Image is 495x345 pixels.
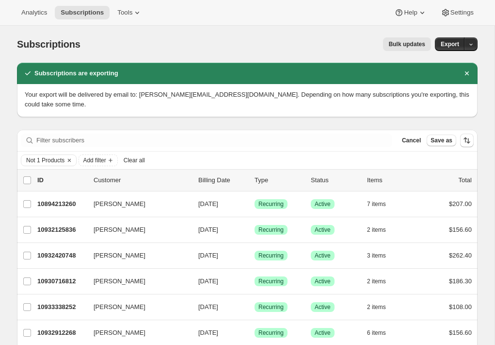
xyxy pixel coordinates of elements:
[402,137,421,144] span: Cancel
[389,40,425,48] span: Bulk updates
[17,39,80,50] span: Subscriptions
[449,200,472,207] span: $207.00
[198,329,218,336] span: [DATE]
[94,302,145,312] span: [PERSON_NAME]
[315,226,331,234] span: Active
[398,135,425,146] button: Cancel
[79,155,117,166] button: Add filter
[37,199,86,209] p: 10894213260
[198,226,218,233] span: [DATE]
[37,302,86,312] p: 10933338252
[460,67,474,80] button: Dismiss notification
[124,156,145,164] span: Clear all
[404,9,417,17] span: Help
[94,276,145,286] span: [PERSON_NAME]
[441,40,459,48] span: Export
[34,69,118,78] h2: Subscriptions are exporting
[383,37,431,51] button: Bulk updates
[61,9,104,17] span: Subscriptions
[198,200,218,207] span: [DATE]
[367,275,397,288] button: 2 items
[367,326,397,340] button: 6 items
[94,225,145,235] span: [PERSON_NAME]
[120,155,149,166] button: Clear all
[315,252,331,259] span: Active
[367,303,386,311] span: 2 items
[449,252,472,259] span: $262.40
[198,175,247,185] p: Billing Date
[25,91,469,108] span: Your export will be delivered by email to: [PERSON_NAME][EMAIL_ADDRESS][DOMAIN_NAME]. Depending o...
[449,303,472,310] span: $108.00
[55,6,110,19] button: Subscriptions
[88,248,185,263] button: [PERSON_NAME]
[449,277,472,285] span: $186.30
[88,196,185,212] button: [PERSON_NAME]
[460,134,474,147] button: Sort the results
[388,6,432,19] button: Help
[435,6,479,19] button: Settings
[258,277,284,285] span: Recurring
[450,9,474,17] span: Settings
[94,199,145,209] span: [PERSON_NAME]
[26,156,64,164] span: Not 1 Products
[255,175,303,185] div: Type
[367,249,397,262] button: 3 items
[258,200,284,208] span: Recurring
[37,175,472,185] div: IDCustomerBilling DateTypeStatusItemsTotal
[367,226,386,234] span: 2 items
[88,299,185,315] button: [PERSON_NAME]
[37,223,472,237] div: 10932125836[PERSON_NAME][DATE]SuccessRecurringSuccessActive2 items$156.60
[37,225,86,235] p: 10932125836
[367,200,386,208] span: 7 items
[21,155,64,166] button: Not 1 Products
[37,328,86,338] p: 10932912268
[37,175,86,185] p: ID
[94,251,145,260] span: [PERSON_NAME]
[64,155,74,166] button: Clear
[258,252,284,259] span: Recurring
[315,200,331,208] span: Active
[94,328,145,338] span: [PERSON_NAME]
[449,226,472,233] span: $156.60
[431,137,452,144] span: Save as
[37,197,472,211] div: 10894213260[PERSON_NAME][DATE]SuccessRecurringSuccessActive7 items$207.00
[367,277,386,285] span: 2 items
[88,325,185,341] button: [PERSON_NAME]
[37,276,86,286] p: 10930716812
[37,275,472,288] div: 10930716812[PERSON_NAME][DATE]SuccessRecurringSuccessActive2 items$186.30
[117,9,132,17] span: Tools
[311,175,359,185] p: Status
[36,134,392,147] input: Filter subscribers
[37,249,472,262] div: 10932420748[PERSON_NAME][DATE]SuccessRecurringSuccessActive3 items$262.40
[112,6,148,19] button: Tools
[367,197,397,211] button: 7 items
[198,277,218,285] span: [DATE]
[367,223,397,237] button: 2 items
[37,251,86,260] p: 10932420748
[198,303,218,310] span: [DATE]
[315,277,331,285] span: Active
[367,300,397,314] button: 2 items
[258,329,284,337] span: Recurring
[459,175,472,185] p: Total
[21,9,47,17] span: Analytics
[427,135,456,146] button: Save as
[198,252,218,259] span: [DATE]
[37,300,472,314] div: 10933338252[PERSON_NAME][DATE]SuccessRecurringSuccessActive2 items$108.00
[37,326,472,340] div: 10932912268[PERSON_NAME][DATE]SuccessRecurringSuccessActive6 items$156.60
[367,175,415,185] div: Items
[435,37,465,51] button: Export
[83,156,106,164] span: Add filter
[315,303,331,311] span: Active
[315,329,331,337] span: Active
[16,6,53,19] button: Analytics
[88,222,185,238] button: [PERSON_NAME]
[449,329,472,336] span: $156.60
[94,175,191,185] p: Customer
[258,226,284,234] span: Recurring
[367,252,386,259] span: 3 items
[88,274,185,289] button: [PERSON_NAME]
[258,303,284,311] span: Recurring
[367,329,386,337] span: 6 items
